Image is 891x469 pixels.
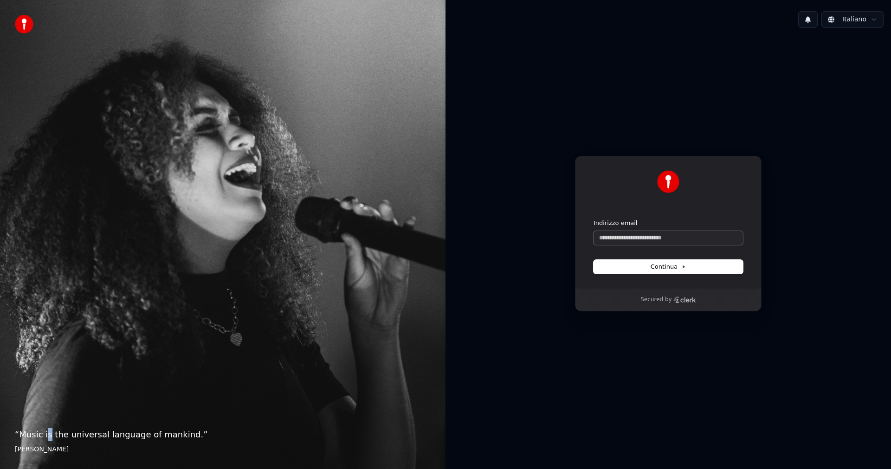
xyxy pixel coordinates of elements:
p: Secured by [640,296,671,304]
img: Youka [657,171,679,193]
p: “ Music is the universal language of mankind. ” [15,428,431,441]
button: Continua [594,260,743,274]
footer: [PERSON_NAME] [15,445,431,454]
label: Indirizzo email [594,219,637,227]
a: Clerk logo [674,297,696,303]
img: youka [15,15,33,33]
span: Continua [651,263,686,271]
